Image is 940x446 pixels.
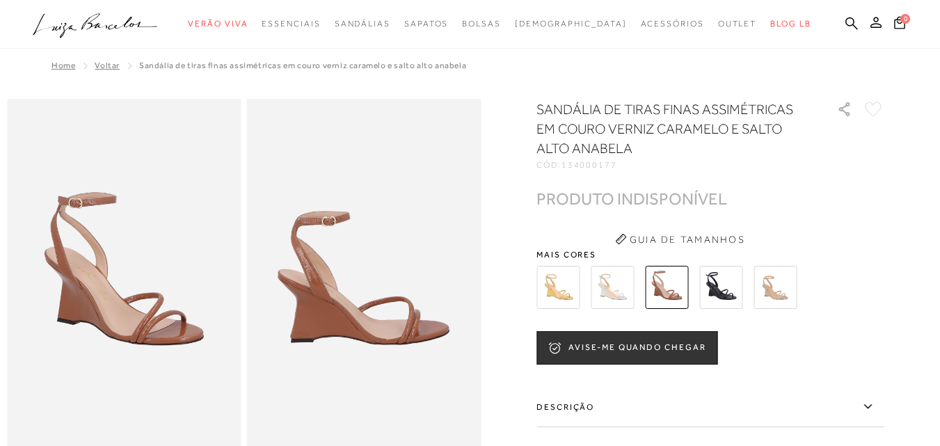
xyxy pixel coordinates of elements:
a: noSubCategoriesText [404,11,448,37]
span: Sandálias [335,19,390,29]
a: noSubCategoriesText [262,11,320,37]
label: Descrição [536,387,884,427]
span: Essenciais [262,19,320,29]
span: SANDÁLIA DE TIRAS FINAS ASSIMÉTRICAS EM COURO VERNIZ CARAMELO E SALTO ALTO ANABELA [139,61,466,70]
a: noSubCategoriesText [188,11,248,37]
button: AVISE-ME QUANDO CHEGAR [536,331,717,365]
a: noSubCategoriesText [335,11,390,37]
img: SANDÁLIA DE TIRAS FINAS ASSIMÉTRICAS EM COURO VERNIZ PRETO E SALTO ALTO ANABELA [699,266,742,309]
span: Acessórios [641,19,704,29]
img: SANDÁLIA ANABELA EM METALIZADO PRATA [591,266,634,309]
a: noSubCategoriesText [641,11,704,37]
img: SANDÁLIA ANABELA EM METALIZADO OURO [536,266,580,309]
img: SANDÁLIA DE TIRAS FINAS ASSIMÉTRICAS EM COURO VERNIZ CARAMELO E SALTO ALTO ANABELA [645,266,688,309]
span: Sapatos [404,19,448,29]
div: CÓD: [536,161,815,169]
img: SANDÁLIA DE TIRAS FINAS ASSIMÉTRICAS METALIZADA OURO E SALTO ALTO ANABELA [754,266,797,309]
a: noSubCategoriesText [718,11,757,37]
h1: SANDÁLIA DE TIRAS FINAS ASSIMÉTRICAS EM COURO VERNIZ CARAMELO E SALTO ALTO ANABELA [536,99,797,158]
span: Verão Viva [188,19,248,29]
div: PRODUTO INDISPONÍVEL [536,191,727,206]
button: Guia de Tamanhos [610,228,749,250]
span: Bolsas [462,19,501,29]
span: 134000177 [561,160,617,170]
span: [DEMOGRAPHIC_DATA] [515,19,627,29]
span: Outlet [718,19,757,29]
a: noSubCategoriesText [515,11,627,37]
a: BLOG LB [770,11,811,37]
a: noSubCategoriesText [462,11,501,37]
a: Voltar [95,61,120,70]
a: Home [51,61,75,70]
button: 0 [890,15,909,34]
span: Mais cores [536,250,884,259]
span: 0 [900,14,910,24]
span: BLOG LB [770,19,811,29]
